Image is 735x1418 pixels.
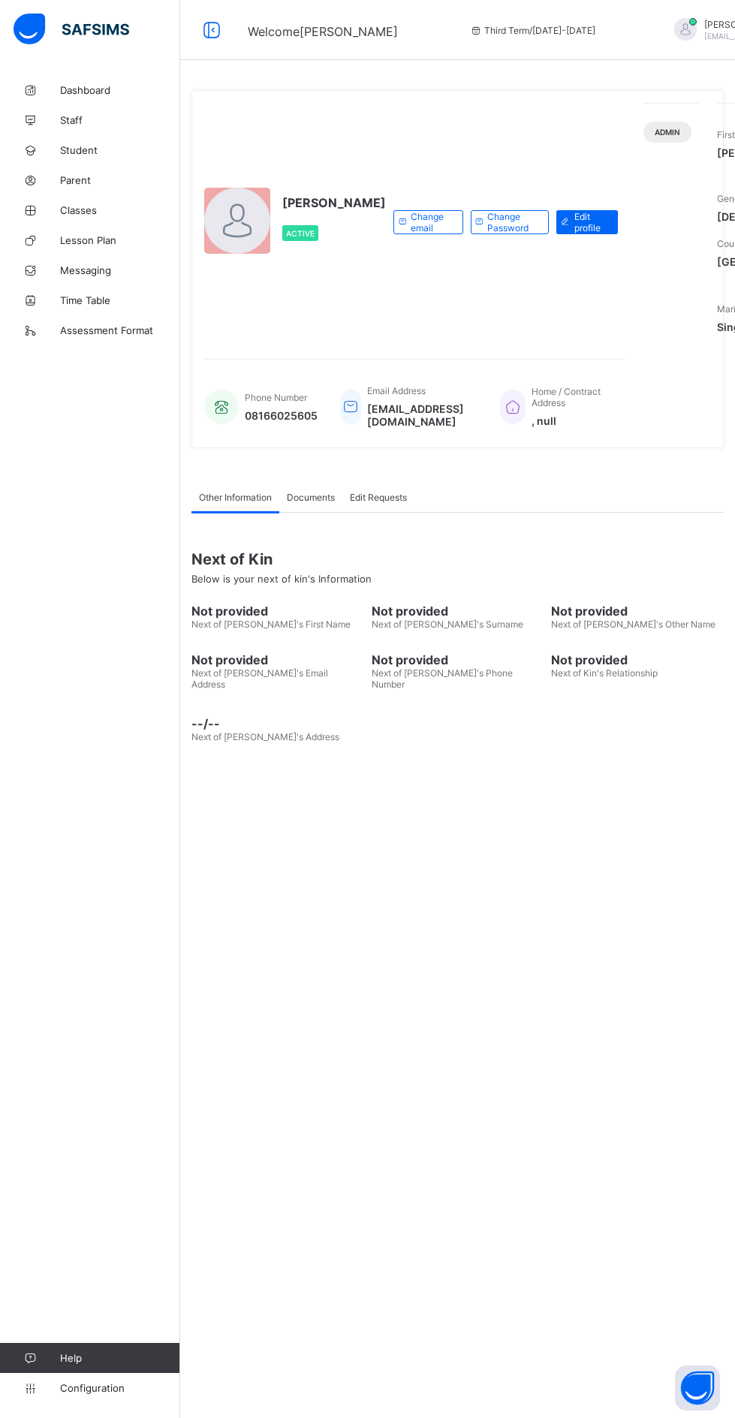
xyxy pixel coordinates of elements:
span: Not provided [372,604,544,619]
span: Below is your next of kin's Information [191,573,372,585]
span: Parent [60,174,180,186]
span: Welcome [PERSON_NAME] [248,24,398,39]
span: Not provided [191,604,364,619]
span: Next of [PERSON_NAME]'s Phone Number [372,667,513,690]
span: Not provided [372,652,544,667]
span: Change Password [487,211,537,233]
span: Documents [287,492,335,503]
span: Change email [411,211,451,233]
span: Classes [60,204,180,216]
span: Next of [PERSON_NAME]'s First Name [191,619,351,630]
span: Admin [655,128,680,137]
img: safsims [14,14,129,45]
span: Assessment Format [60,324,180,336]
span: Other Information [199,492,272,503]
span: Active [286,229,315,238]
span: Next of [PERSON_NAME]'s Surname [372,619,523,630]
span: session/term information [469,25,595,36]
span: Not provided [191,652,364,667]
span: [EMAIL_ADDRESS][DOMAIN_NAME] [367,402,477,428]
span: Not provided [551,604,724,619]
span: Next of Kin's Relationship [551,667,658,679]
span: Messaging [60,264,180,276]
span: Not provided [551,652,724,667]
span: Staff [60,114,180,126]
span: 08166025605 [245,409,318,422]
span: Help [60,1352,179,1364]
span: [PERSON_NAME] [282,195,386,210]
span: Student [60,144,180,156]
span: Next of [PERSON_NAME]'s Address [191,731,339,742]
span: Time Table [60,294,180,306]
span: , null [532,414,610,427]
span: --/-- [191,716,364,731]
span: Email Address [367,385,426,396]
span: Home / Contract Address [532,386,601,408]
span: Phone Number [245,392,307,403]
span: Edit Requests [350,492,407,503]
span: Edit profile [574,211,607,233]
span: Dashboard [60,84,180,96]
span: Configuration [60,1382,179,1394]
span: Next of [PERSON_NAME]'s Other Name [551,619,715,630]
button: Open asap [675,1365,720,1410]
span: Lesson Plan [60,234,180,246]
span: Next of [PERSON_NAME]'s Email Address [191,667,328,690]
span: Next of Kin [191,550,724,568]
